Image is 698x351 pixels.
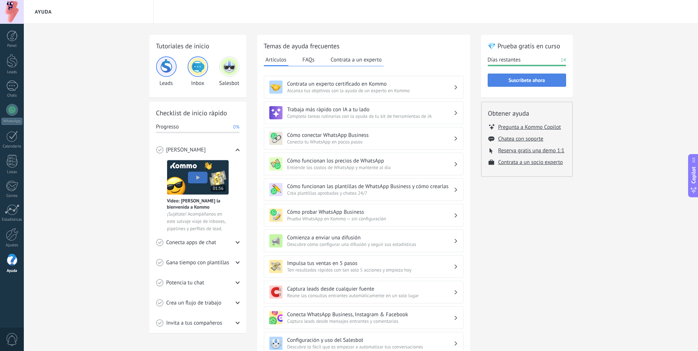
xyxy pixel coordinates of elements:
button: Contrata a un experto [329,54,383,65]
span: Descubre lo fácil que es empezar a automatizar tus conversaciones [287,344,454,350]
span: Reúne las consultas entrantes automáticamente en un solo lugar [287,292,454,299]
span: Días restantes [488,56,521,64]
div: Salesbot [219,56,240,87]
span: 14 [561,56,566,64]
button: FAQs [301,54,317,65]
div: Listas [1,170,23,175]
h2: Tutoriales de inicio [156,41,240,51]
span: Conecta apps de chat [166,239,216,246]
span: Potencia tu chat [166,279,204,287]
div: Leads [156,56,177,87]
h2: 💎 Prueba gratis en curso [488,41,566,51]
div: Ajustes [1,243,23,248]
span: Conecta tu WhatsApp en pocos pasos [287,139,454,145]
div: Leads [1,70,23,75]
span: [PERSON_NAME] [166,146,206,154]
span: Vídeo: [PERSON_NAME] la bienvenida a Kommo [167,198,229,210]
h3: Impulsa tus ventas en 5 pasos [287,260,454,267]
h3: Comienza a enviar una difusión [287,234,454,241]
span: Suscríbete ahora [509,78,545,83]
span: Progresso [156,123,179,131]
span: Ten resultados rápidos con tan solo 5 acciones y empieza hoy [287,267,454,273]
button: Reserva gratis una demo 1:1 [498,147,565,154]
h3: Trabaja más rápido con IA a tu lado [287,106,454,113]
div: Estadísticas [1,217,23,222]
h3: Contrata un experto certificado en Kommo [287,81,454,87]
div: Inbox [188,56,208,87]
h2: Temas de ayuda frecuentes [264,41,464,51]
span: Completa tareas rutinarias con la ayuda de tu kit de herramientas de IA [287,113,454,119]
div: Calendario [1,144,23,149]
span: Descubre cómo configurar una difusión y seguir sus estadísticas [287,241,454,247]
h3: Configuración y uso del Salesbot [287,337,454,344]
span: Crea plantillas aprobadas y chatea 24/7 [287,190,454,196]
h3: Conecta WhatsApp Business, Instagram & Facebook [287,311,454,318]
h3: Cómo funcionan las plantillas de WhatsApp Business y cómo crearlas [287,183,454,190]
h2: Obtener ayuda [488,109,566,118]
div: Ayuda [1,269,23,273]
div: WhatsApp [1,118,22,125]
span: 0% [233,123,239,131]
h3: Captura leads desde cualquier fuente [287,285,454,292]
img: Meet video [167,160,229,195]
h2: Checklist de inicio rápido [156,108,240,117]
span: Crea un flujo de trabajo [166,299,222,307]
button: Artículos [264,54,288,66]
span: Copilot [690,167,697,183]
div: Correo [1,194,23,198]
h3: Cómo funcionan los precios de WhatsApp [287,157,454,164]
button: Chatea con soporte [498,135,543,142]
div: Panel [1,44,23,48]
span: Invita a tus compañeros [166,320,222,327]
div: Chats [1,93,23,98]
button: Pregunta a Kommo Copilot [498,123,561,131]
span: ¡Sujétate! Acompáñanos en este salvaje viaje de inboxes, pipelines y perfiles de lead. [167,210,229,232]
span: Gana tiempo con plantillas [166,259,229,266]
span: Alcanza tus objetivos con la ayuda de un experto en Kommo [287,87,454,94]
span: Captura leads desde mensajes entrantes y comentarios [287,318,454,324]
button: Suscríbete ahora [488,74,566,87]
h3: Cómo conectar WhatsApp Business [287,132,454,139]
h3: Cómo probar WhatsApp Business [287,209,454,216]
span: Prueba WhatsApp en Kommo — sin configuración [287,216,454,222]
span: Entiende los costos de WhatsApp y mantente al día [287,164,454,171]
button: Contrata a un socio experto [498,159,563,166]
